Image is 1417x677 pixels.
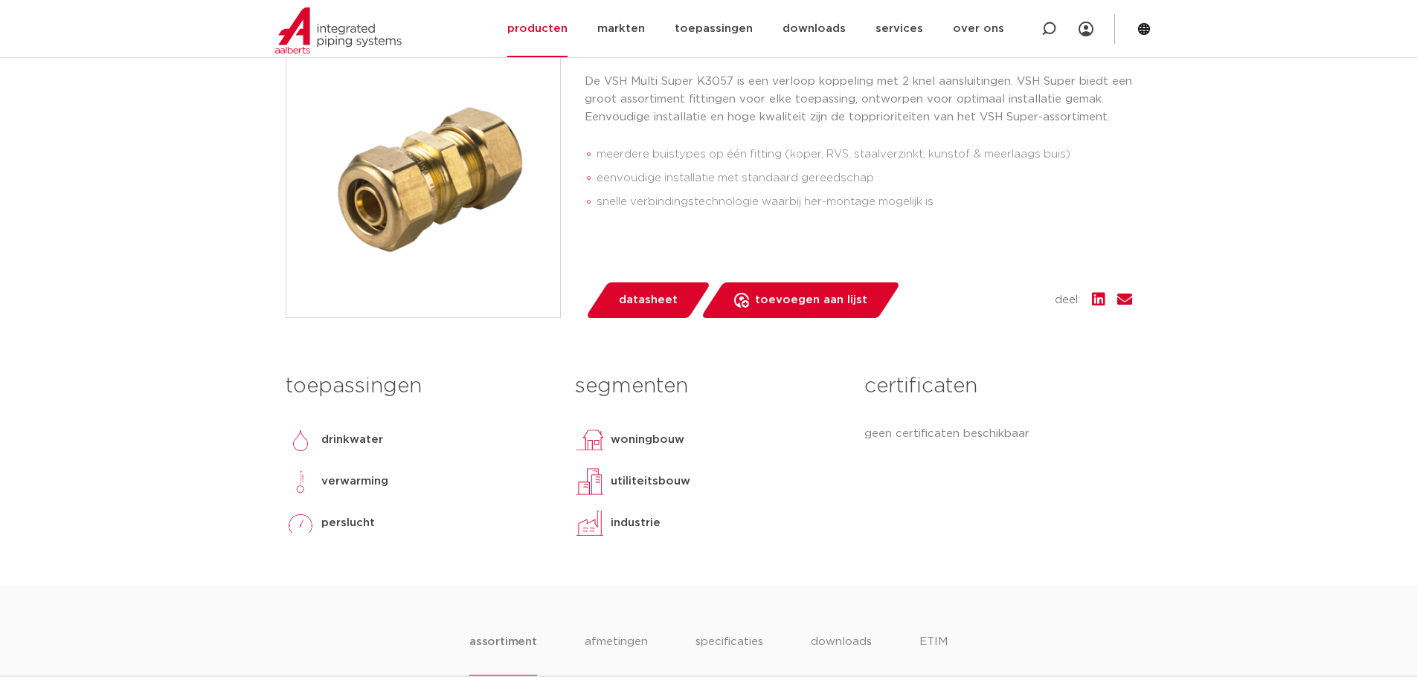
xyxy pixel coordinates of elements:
img: drinkwater [286,425,315,455]
p: perslucht [321,514,375,532]
p: drinkwater [321,431,383,449]
span: toevoegen aan lijst [755,288,867,312]
li: meerdere buistypes op één fitting (koper, RVS, staalverzinkt, kunstof & meerlaags buis) [597,143,1132,166]
p: woningbouw [611,431,684,449]
li: assortiment [469,633,537,676]
p: De VSH Multi Super K3057 is een verloop koppeling met 2 knel aansluitingen. VSH Super biedt een g... [585,73,1132,126]
li: snelle verbindingstechnologie waarbij her-montage mogelijk is [597,190,1132,214]
h3: certificaten [864,372,1131,401]
span: deel: [1055,291,1080,309]
img: perslucht [286,508,315,538]
img: industrie [575,508,605,538]
li: eenvoudige installatie met standaard gereedschap [597,166,1132,190]
img: Product Image for VSH Multi Super verloopkoppeling (knel x MSK) [286,44,560,317]
img: utiliteitsbouw [575,467,605,496]
li: specificaties [695,633,763,676]
p: utiliteitsbouw [611,473,690,490]
p: geen certificaten beschikbaar [864,425,1131,443]
h3: toepassingen [286,372,553,401]
li: afmetingen [585,633,648,676]
p: verwarming [321,473,388,490]
span: datasheet [619,288,678,312]
a: datasheet [585,282,711,318]
p: industrie [611,514,661,532]
h3: segmenten [575,372,842,401]
img: verwarming [286,467,315,496]
img: woningbouw [575,425,605,455]
li: ETIM [919,633,948,676]
li: downloads [811,633,872,676]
